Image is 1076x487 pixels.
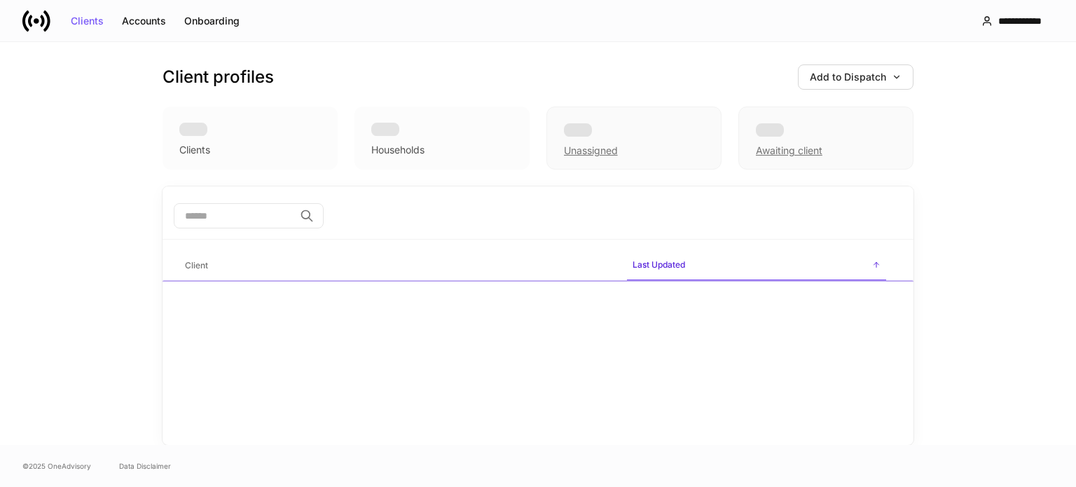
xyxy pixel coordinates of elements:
[113,10,175,32] button: Accounts
[122,16,166,26] div: Accounts
[756,144,822,158] div: Awaiting client
[119,460,171,472] a: Data Disclaimer
[633,258,685,271] h6: Last Updated
[798,64,913,90] button: Add to Dispatch
[738,107,913,170] div: Awaiting client
[185,259,208,272] h6: Client
[546,107,722,170] div: Unassigned
[179,143,210,157] div: Clients
[163,66,274,88] h3: Client profiles
[627,251,886,281] span: Last Updated
[564,144,618,158] div: Unassigned
[71,16,104,26] div: Clients
[175,10,249,32] button: Onboarding
[371,143,425,157] div: Households
[184,16,240,26] div: Onboarding
[179,252,616,280] span: Client
[22,460,91,472] span: © 2025 OneAdvisory
[810,72,902,82] div: Add to Dispatch
[62,10,113,32] button: Clients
